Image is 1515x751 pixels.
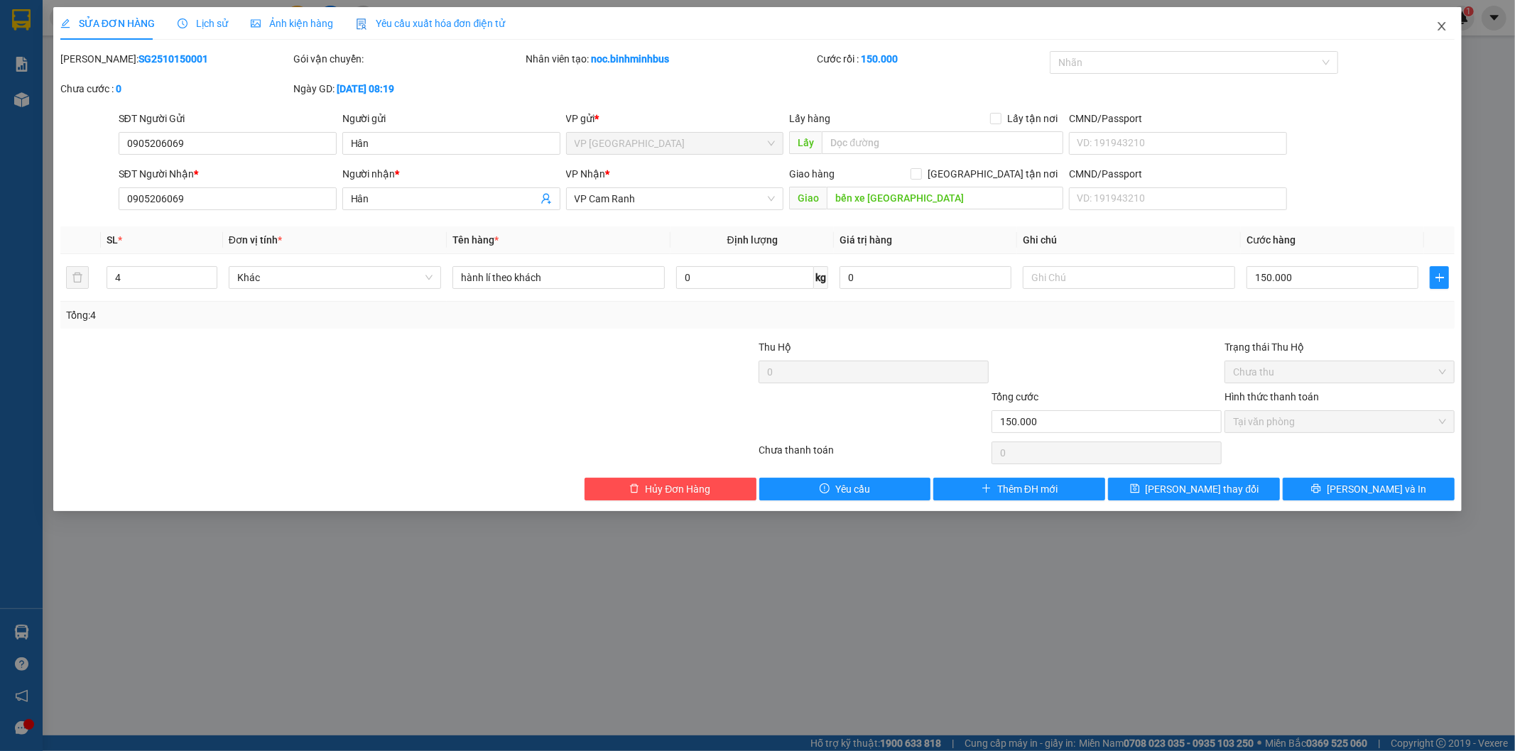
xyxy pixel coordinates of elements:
[107,234,118,246] span: SL
[566,111,784,126] div: VP gửi
[840,234,892,246] span: Giá trị hàng
[1108,478,1280,500] button: save[PERSON_NAME] thay đổi
[629,483,639,495] span: delete
[1430,266,1449,289] button: plus
[1247,234,1296,246] span: Cước hàng
[992,391,1038,402] span: Tổng cước
[1327,481,1426,497] span: [PERSON_NAME] và In
[356,18,506,29] span: Yêu cầu xuất hóa đơn điện tử
[827,187,1063,209] input: Dọc đường
[585,478,756,500] button: deleteHủy Đơn Hàng
[1233,411,1446,432] span: Tại văn phòng
[789,113,830,124] span: Lấy hàng
[645,481,710,497] span: Hủy Đơn Hàng
[452,266,665,289] input: VD: Bàn, Ghế
[526,51,815,67] div: Nhân viên tạo:
[820,483,830,495] span: exclamation-circle
[139,53,208,65] b: SG2510150001
[1225,391,1319,402] label: Hình thức thanh toán
[178,18,228,29] span: Lịch sử
[759,341,791,353] span: Thu Hộ
[66,266,89,289] button: delete
[835,481,870,497] span: Yêu cầu
[178,18,188,28] span: clock-circle
[1023,266,1235,289] input: Ghi Chú
[1130,483,1140,495] span: save
[933,478,1105,500] button: plusThêm ĐH mới
[342,111,560,126] div: Người gửi
[575,133,776,154] span: VP Sài Gòn
[1283,478,1455,500] button: printer[PERSON_NAME] và In
[541,193,552,204] span: user-add
[1146,481,1259,497] span: [PERSON_NAME] thay đổi
[814,266,828,289] span: kg
[293,51,523,67] div: Gói vận chuyển:
[1225,339,1455,355] div: Trạng thái Thu Hộ
[822,131,1063,154] input: Dọc đường
[1069,111,1287,126] div: CMND/Passport
[60,51,290,67] div: [PERSON_NAME]:
[1069,166,1287,182] div: CMND/Passport
[116,83,121,94] b: 0
[1233,361,1446,383] span: Chưa thu
[727,234,778,246] span: Định lượng
[66,307,585,323] div: Tổng: 4
[119,166,337,182] div: SĐT Người Nhận
[817,51,1047,67] div: Cước rồi :
[922,166,1063,182] span: [GEOGRAPHIC_DATA] tận nơi
[237,267,433,288] span: Khác
[1001,111,1063,126] span: Lấy tận nơi
[60,18,70,28] span: edit
[789,187,827,209] span: Giao
[251,18,333,29] span: Ảnh kiện hàng
[861,53,898,65] b: 150.000
[982,483,992,495] span: plus
[229,234,282,246] span: Đơn vị tính
[1311,483,1321,495] span: printer
[293,81,523,97] div: Ngày GD:
[759,478,931,500] button: exclamation-circleYêu cầu
[452,234,499,246] span: Tên hàng
[575,188,776,209] span: VP Cam Ranh
[1017,226,1241,254] th: Ghi chú
[60,18,155,29] span: SỬA ĐƠN HÀNG
[1430,272,1448,283] span: plus
[997,481,1058,497] span: Thêm ĐH mới
[789,131,822,154] span: Lấy
[60,81,290,97] div: Chưa cước :
[592,53,670,65] b: noc.binhminhbus
[1436,21,1448,32] span: close
[789,168,835,180] span: Giao hàng
[251,18,261,28] span: picture
[758,442,991,467] div: Chưa thanh toán
[337,83,394,94] b: [DATE] 08:19
[342,166,560,182] div: Người nhận
[1422,7,1462,47] button: Close
[566,168,606,180] span: VP Nhận
[119,111,337,126] div: SĐT Người Gửi
[356,18,367,30] img: icon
